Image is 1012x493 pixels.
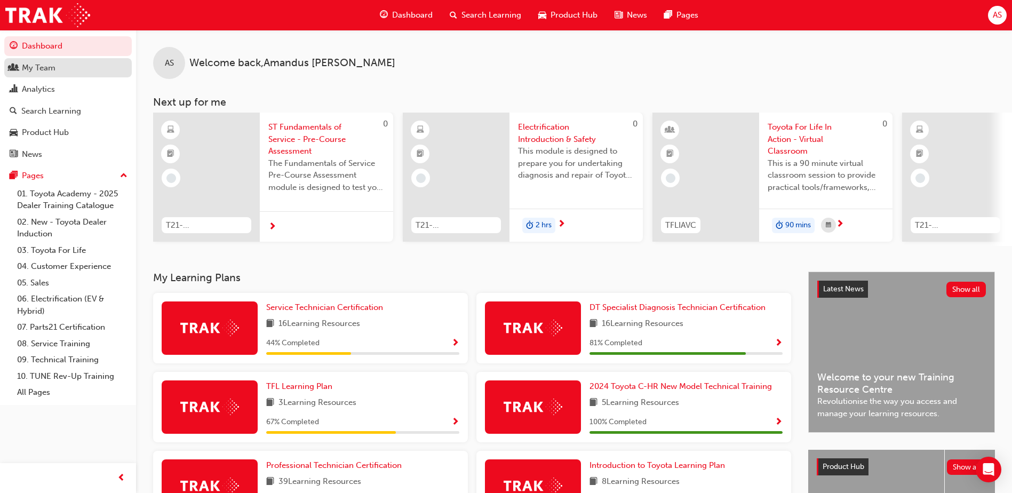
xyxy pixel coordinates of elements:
span: news-icon [615,9,623,22]
span: 81 % Completed [589,337,642,349]
span: Product Hub [551,9,597,21]
span: Pages [676,9,698,21]
span: Toyota For Life In Action - Virtual Classroom [768,121,884,157]
a: All Pages [13,384,132,401]
img: Trak [504,399,562,415]
div: Open Intercom Messenger [976,457,1001,482]
span: Welcome to your new Training Resource Centre [817,371,986,395]
span: Professional Technician Certification [266,460,402,470]
span: T21-FOD_HVIS_PREREQ [416,219,497,232]
span: booktick-icon [916,147,923,161]
span: people-icon [10,63,18,73]
span: Show Progress [775,418,783,427]
span: up-icon [120,169,128,183]
span: pages-icon [664,9,672,22]
button: Pages [4,166,132,186]
h3: My Learning Plans [153,272,791,284]
span: 0 [383,119,388,129]
span: next-icon [557,220,565,229]
span: Dashboard [392,9,433,21]
span: 16 Learning Resources [602,317,683,331]
span: Welcome back , Amandus [PERSON_NAME] [189,57,395,69]
a: TFL Learning Plan [266,380,337,393]
button: Show all [946,282,986,297]
span: book-icon [266,396,274,410]
span: Show Progress [451,339,459,348]
span: T21-STFOS_PRE_EXAM [166,219,247,232]
a: 09. Technical Training [13,352,132,368]
a: 04. Customer Experience [13,258,132,275]
span: 5 Learning Resources [602,396,679,410]
span: book-icon [266,317,274,331]
span: 2024 Toyota C-HR New Model Technical Training [589,381,772,391]
span: TFLIAVC [665,219,696,232]
span: T21-PTFOR_PRE_READ [915,219,996,232]
a: car-iconProduct Hub [530,4,606,26]
a: 03. Toyota For Life [13,242,132,259]
a: 08. Service Training [13,336,132,352]
span: ST Fundamentals of Service - Pre-Course Assessment [268,121,385,157]
button: Show Progress [451,337,459,350]
span: learningRecordVerb_NONE-icon [666,173,675,183]
span: Service Technician Certification [266,303,383,312]
span: 8 Learning Resources [602,475,680,489]
div: Product Hub [22,126,69,139]
span: learningRecordVerb_NONE-icon [416,173,426,183]
button: Show Progress [775,416,783,429]
span: book-icon [589,396,597,410]
span: Show Progress [775,339,783,348]
a: 0TFLIAVCToyota For Life In Action - Virtual ClassroomThis is a 90 minute virtual classroom sessio... [652,113,893,242]
span: 16 Learning Resources [278,317,360,331]
span: duration-icon [526,219,533,233]
a: Latest NewsShow all [817,281,986,298]
a: Introduction to Toyota Learning Plan [589,459,729,472]
span: search-icon [450,9,457,22]
div: Search Learning [21,105,81,117]
span: guage-icon [380,9,388,22]
img: Trak [504,320,562,336]
span: booktick-icon [417,147,424,161]
a: 2024 Toyota C-HR New Model Technical Training [589,380,776,393]
a: News [4,145,132,164]
button: Show Progress [775,337,783,350]
span: learningResourceType_ELEARNING-icon [916,123,923,137]
a: Dashboard [4,36,132,56]
a: pages-iconPages [656,4,707,26]
div: My Team [22,62,55,74]
a: My Team [4,58,132,78]
span: 3 Learning Resources [278,396,356,410]
span: 2 hrs [536,219,552,232]
span: learningRecordVerb_NONE-icon [166,173,176,183]
span: book-icon [589,317,597,331]
span: 90 mins [785,219,811,232]
span: book-icon [589,475,597,489]
img: Trak [5,3,90,27]
span: Introduction to Toyota Learning Plan [589,460,725,470]
span: chart-icon [10,85,18,94]
span: learningResourceType_ELEARNING-icon [417,123,424,137]
span: Search Learning [461,9,521,21]
a: guage-iconDashboard [371,4,441,26]
span: The Fundamentals of Service Pre-Course Assessment module is designed to test your learning and un... [268,157,385,194]
img: Trak [180,320,239,336]
span: 0 [633,119,638,129]
span: learningResourceType_INSTRUCTOR_LED-icon [666,123,674,137]
span: learningRecordVerb_NONE-icon [915,173,925,183]
span: Revolutionise the way you access and manage your learning resources. [817,395,986,419]
span: car-icon [10,128,18,138]
span: 39 Learning Resources [278,475,361,489]
span: 44 % Completed [266,337,320,349]
div: Analytics [22,83,55,96]
a: Analytics [4,79,132,99]
a: Service Technician Certification [266,301,387,314]
a: 0T21-STFOS_PRE_EXAMST Fundamentals of Service - Pre-Course AssessmentThe Fundamentals of Service ... [153,113,393,242]
span: TFL Learning Plan [266,381,332,391]
span: News [627,9,647,21]
a: search-iconSearch Learning [441,4,530,26]
span: DT Specialist Diagnosis Technician Certification [589,303,766,312]
a: 01. Toyota Academy - 2025 Dealer Training Catalogue [13,186,132,214]
span: booktick-icon [167,147,174,161]
span: next-icon [268,222,276,232]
